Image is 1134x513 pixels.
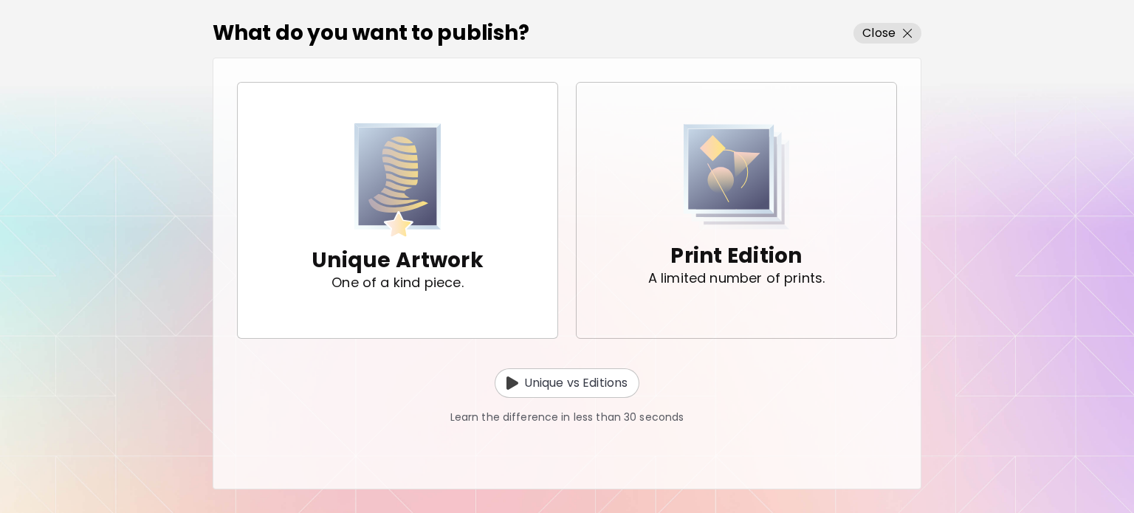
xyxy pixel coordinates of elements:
p: Print Edition [670,241,802,271]
p: Unique Artwork [312,246,484,275]
button: Print EditionPrint EditionA limited number of prints. [576,82,897,339]
button: Unique ArtworkUnique ArtworkOne of a kind piece. [237,82,558,339]
p: One of a kind piece. [331,275,463,290]
img: Print Edition [684,123,790,230]
button: Unique vs EditionUnique vs Editions [495,368,640,398]
img: Unique vs Edition [506,376,518,390]
img: Unique Artwork [354,123,441,239]
p: Unique vs Editions [524,374,628,392]
p: Learn the difference in less than 30 seconds [450,410,684,425]
p: A limited number of prints. [648,271,825,286]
